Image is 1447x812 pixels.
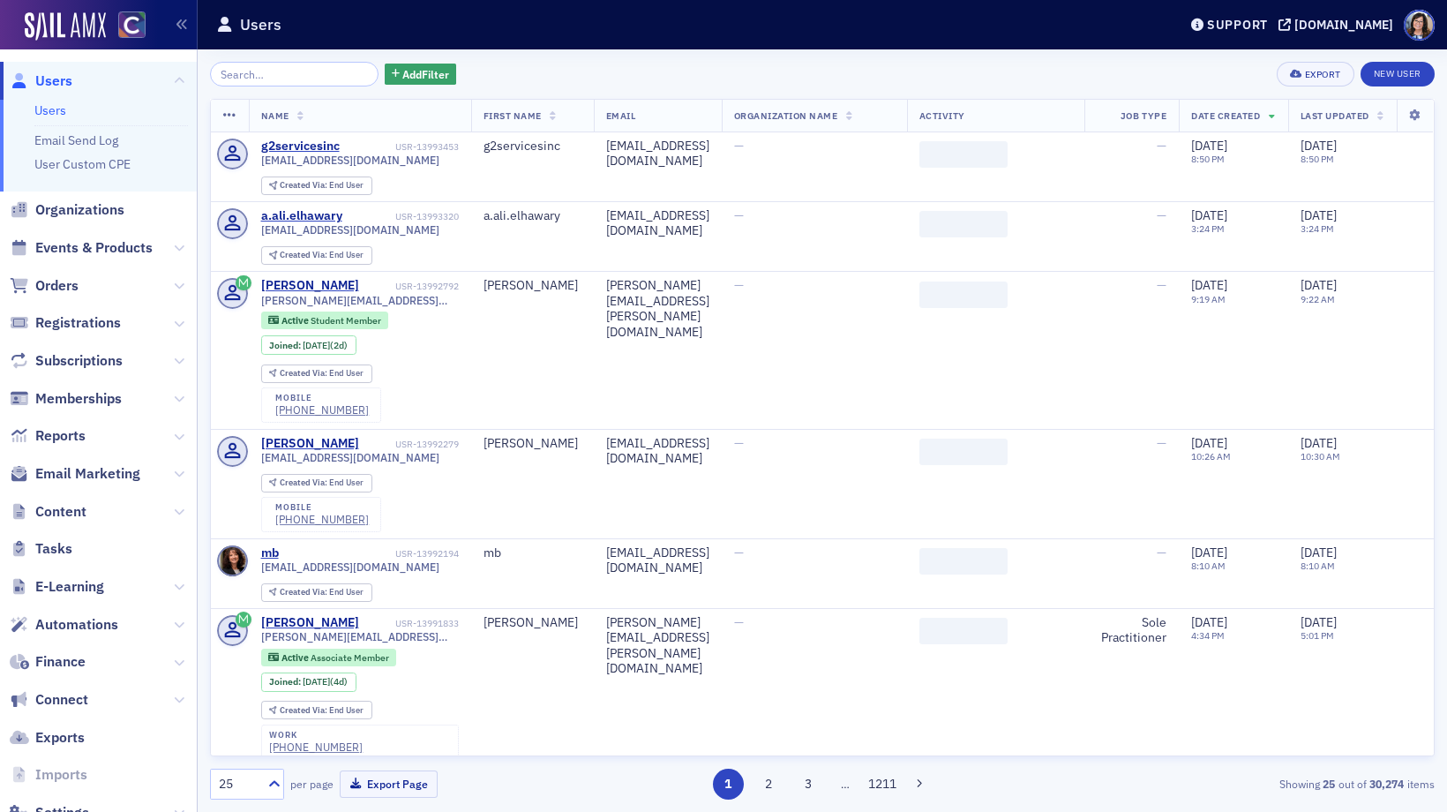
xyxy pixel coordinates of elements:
span: — [1157,435,1166,451]
a: Users [34,102,66,118]
div: End User [280,369,364,379]
div: End User [280,478,364,488]
button: [DOMAIN_NAME] [1278,19,1399,31]
div: [PERSON_NAME][EMAIL_ADDRESS][PERSON_NAME][DOMAIN_NAME] [606,278,709,340]
div: Created Via: End User [261,701,372,719]
a: [PHONE_NUMBER] [269,741,363,754]
div: USR-13991833 [362,618,459,629]
a: Orders [10,276,79,296]
div: Created Via: End User [261,583,372,602]
strong: 25 [1320,776,1338,792]
span: — [1157,545,1166,560]
span: ‌ [919,618,1008,644]
time: 3:24 PM [1191,222,1225,235]
span: E-Learning [35,577,104,597]
span: — [1157,138,1166,154]
div: [EMAIL_ADDRESS][DOMAIN_NAME] [606,436,709,467]
strong: 30,274 [1367,776,1407,792]
span: [DATE] [1191,435,1227,451]
img: SailAMX [118,11,146,39]
span: — [734,435,744,451]
time: 10:30 AM [1301,450,1340,462]
span: Orders [35,276,79,296]
span: Email [606,109,636,122]
span: — [1157,207,1166,223]
span: Created Via : [280,367,329,379]
div: USR-13993453 [342,141,459,153]
a: Tasks [10,539,72,559]
button: Export [1277,62,1353,86]
a: SailAMX [25,12,106,41]
span: [PERSON_NAME][EMAIL_ADDRESS][PERSON_NAME][DOMAIN_NAME] [261,294,459,307]
time: 8:50 PM [1301,153,1334,165]
div: Created Via: End User [261,474,372,492]
span: [DATE] [1301,138,1337,154]
a: [PERSON_NAME] [261,436,359,452]
div: [PERSON_NAME] [261,615,359,631]
span: ‌ [919,211,1008,237]
time: 8:50 PM [1191,153,1225,165]
a: Active Associate Member [268,651,388,663]
span: Joined : [269,340,303,351]
span: Content [35,502,86,522]
span: ‌ [919,439,1008,465]
a: [PHONE_NUMBER] [275,403,369,417]
span: Date Created [1191,109,1260,122]
a: Automations [10,615,118,635]
div: [EMAIL_ADDRESS][DOMAIN_NAME] [606,139,709,169]
a: Registrations [10,313,121,333]
span: Created Via : [280,586,329,598]
a: Imports [10,765,87,785]
a: Reports [10,426,86,446]
div: mb [484,545,581,561]
div: [PHONE_NUMBER] [275,513,369,526]
button: 2 [753,769,783,800]
div: [PERSON_NAME] [261,278,359,294]
div: g2servicesinc [484,139,581,154]
span: [PERSON_NAME][EMAIL_ADDRESS][PERSON_NAME][DOMAIN_NAME] [261,630,459,643]
button: Export Page [340,771,438,798]
span: Student Member [311,314,381,327]
div: [PERSON_NAME] [484,436,581,452]
span: Memberships [35,389,122,409]
div: [PERSON_NAME] [484,278,581,294]
a: New User [1361,62,1435,86]
span: Activity [919,109,965,122]
span: Active [281,314,311,327]
span: Associate Member [311,651,389,664]
div: End User [280,588,364,598]
span: — [734,138,744,154]
h1: Users [240,14,281,35]
div: End User [280,251,364,260]
a: Active Student Member [268,315,380,327]
span: Created Via : [280,477,329,488]
time: 4:34 PM [1191,629,1225,642]
span: Add Filter [402,66,449,82]
span: [DATE] [1191,614,1227,630]
a: Connect [10,690,88,710]
time: 3:24 PM [1301,222,1334,235]
span: Reports [35,426,86,446]
div: Active: Active: Student Member [261,312,389,329]
span: Organization Name [734,109,838,122]
a: View Homepage [106,11,146,41]
span: [DATE] [1301,277,1337,293]
div: Joined: 2025-08-07 00:00:00 [261,673,356,692]
div: Created Via: End User [261,365,372,383]
a: Email Marketing [10,464,140,484]
div: [PERSON_NAME][EMAIL_ADDRESS][PERSON_NAME][DOMAIN_NAME] [606,615,709,677]
a: Content [10,502,86,522]
span: Active [281,651,311,664]
span: Organizations [35,200,124,220]
span: [DATE] [1301,435,1337,451]
span: Joined : [269,676,303,688]
span: [DATE] [1191,545,1227,560]
div: Active: Active: Associate Member [261,649,397,666]
span: Tasks [35,539,72,559]
span: Registrations [35,313,121,333]
div: Created Via: End User [261,246,372,265]
a: mb [261,545,279,561]
span: — [734,277,744,293]
button: AddFilter [385,64,457,86]
span: Events & Products [35,238,153,258]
